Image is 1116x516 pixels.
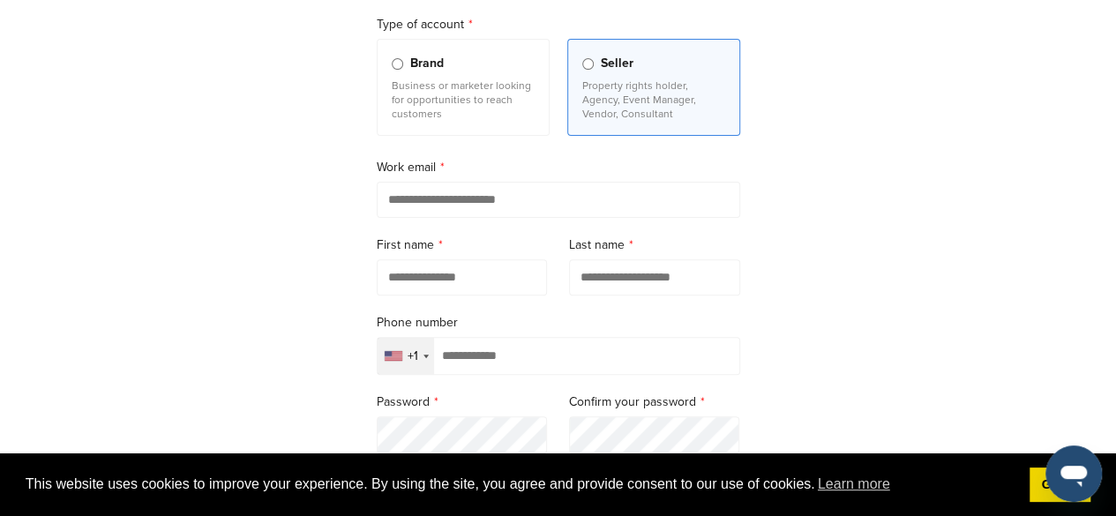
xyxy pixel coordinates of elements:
[601,54,633,73] span: Seller
[377,158,740,177] label: Work email
[377,236,548,255] label: First name
[410,54,444,73] span: Brand
[26,471,1015,497] span: This website uses cookies to improve your experience. By using the site, you agree and provide co...
[582,58,594,70] input: Seller Property rights holder, Agency, Event Manager, Vendor, Consultant
[1030,467,1090,503] a: dismiss cookie message
[378,338,434,374] div: Selected country
[392,58,403,70] input: Brand Business or marketer looking for opportunities to reach customers
[377,313,740,333] label: Phone number
[569,393,740,412] label: Confirm your password
[582,79,725,121] p: Property rights holder, Agency, Event Manager, Vendor, Consultant
[377,15,740,34] label: Type of account
[569,236,740,255] label: Last name
[377,393,548,412] label: Password
[1045,445,1102,502] iframe: Tombol untuk meluncurkan jendela pesan
[408,350,418,363] div: +1
[815,471,893,497] a: learn more about cookies
[392,79,535,121] p: Business or marketer looking for opportunities to reach customers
